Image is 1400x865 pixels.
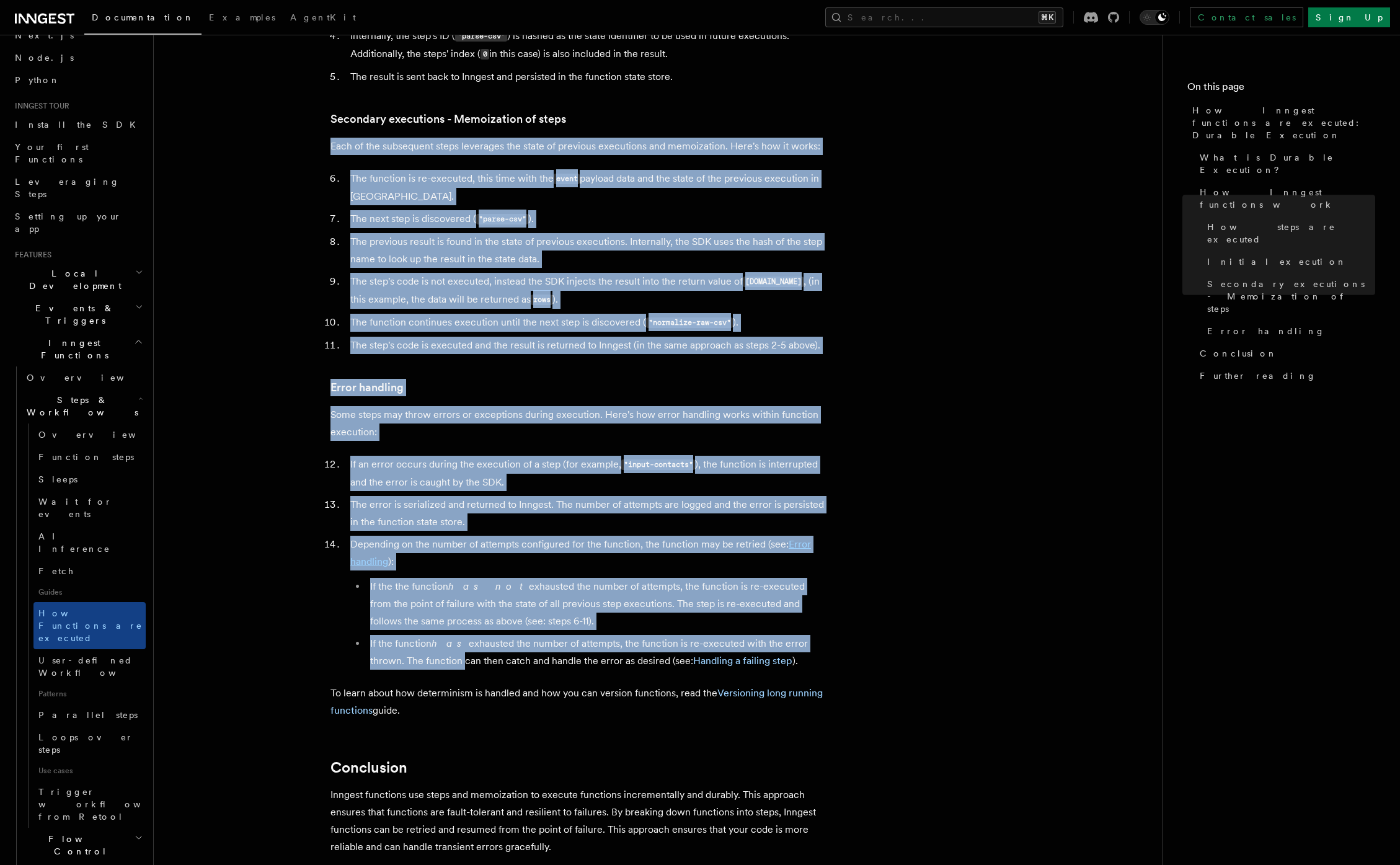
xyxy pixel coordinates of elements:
[22,833,135,858] span: Flow Control
[743,277,804,287] code: [DOMAIN_NAME]
[10,250,51,260] span: Features
[84,4,202,35] a: Documentation
[202,4,283,33] a: Examples
[693,655,792,667] a: Handling a failing step
[15,30,74,40] span: Next.js
[10,101,69,111] span: Inngest tour
[33,781,146,828] a: Trigger workflows from Retool
[38,497,112,519] span: Wait for events
[33,684,146,704] span: Patterns
[330,786,826,856] p: Inngest functions use steps and memoization to execute functions incrementally and durably. This ...
[38,710,138,720] span: Parallel steps
[38,531,110,554] span: AI Inference
[481,49,489,60] code: 0
[330,687,823,716] a: Versioning long running functions
[33,560,146,582] a: Fetch
[33,649,146,684] a: User-defined Workflows
[38,787,175,822] span: Trigger workflows from Retool
[347,337,826,354] li: The step's code is executed and the result is returned to Inngest (in the same approach as steps ...
[1195,365,1375,387] a: Further reading
[38,474,78,484] span: Sleeps
[15,53,74,63] span: Node.js
[10,113,146,136] a: Install the SDK
[92,12,194,22] span: Documentation
[350,538,811,567] a: Error handling
[33,446,146,468] a: Function steps
[10,267,135,292] span: Local Development
[330,406,826,441] p: Some steps may throw errors or exceptions during execution. Here's how error handling works withi...
[33,468,146,490] a: Sleeps
[1039,11,1056,24] kbd: ⌘K
[347,536,826,670] li: Depending on the number of attempts configured for the function, the function may be retried (see...
[22,366,146,389] a: Overview
[1202,273,1375,320] a: Secondary executions - Memoization of steps
[1192,104,1375,141] span: How Inngest functions are executed: Durable Execution
[1207,325,1325,337] span: Error handling
[38,452,134,462] span: Function steps
[330,138,826,155] p: Each of the subsequent steps leverages the state of previous executions and memoization. Here's h...
[1187,99,1375,146] a: How Inngest functions are executed: Durable Execution
[1195,342,1375,365] a: Conclusion
[347,210,826,228] li: The next step is discovered ( ).
[10,171,146,205] a: Leveraging Steps
[38,566,74,576] span: Fetch
[330,110,566,128] a: Secondary executions - Memoization of steps
[347,496,826,531] li: The error is serialized and returned to Inngest. The number of attempts are logged and the error ...
[1207,255,1347,268] span: Initial execution
[330,379,404,396] a: Error handling
[1190,7,1303,27] a: Contact sales
[554,174,580,184] code: event
[1308,7,1390,27] a: Sign Up
[1200,186,1375,211] span: How Inngest functions work
[1200,370,1316,382] span: Further reading
[646,317,733,328] code: "normalize-raw-csv"
[10,302,135,327] span: Events & Triggers
[347,170,826,205] li: The function is re-executed, this time with the payload data and the state of the previous execut...
[1140,10,1169,25] button: Toggle dark mode
[621,459,695,470] code: "input-contacts"
[347,314,826,332] li: The function continues execution until the next step is discovered ( ).
[825,7,1063,27] button: Search...⌘K
[22,389,146,424] button: Steps & Workflows
[476,214,528,224] code: "parse-csv"
[10,136,146,171] a: Your first Functions
[33,761,146,781] span: Use cases
[1200,347,1277,360] span: Conclusion
[448,580,529,592] em: has not
[22,394,138,419] span: Steps & Workflows
[1207,221,1375,246] span: How steps are executed
[531,295,552,305] code: rows
[10,262,146,297] button: Local Development
[283,4,363,33] a: AgentKit
[15,75,60,85] span: Python
[432,637,469,649] em: has
[1187,79,1375,99] h4: On this page
[10,205,146,240] a: Setting up your app
[38,430,166,440] span: Overview
[1202,251,1375,273] a: Initial execution
[347,27,826,63] li: Internally, the step's ID ( ) is hashed as the state identifier to be used in future executions. ...
[15,211,122,234] span: Setting up your app
[455,31,507,42] code: "parse-csv"
[10,69,146,91] a: Python
[1202,216,1375,251] a: How steps are executed
[209,12,275,22] span: Examples
[1195,181,1375,216] a: How Inngest functions work
[33,602,146,649] a: How Functions are executed
[22,828,146,863] button: Flow Control
[33,490,146,525] a: Wait for events
[290,12,356,22] span: AgentKit
[15,120,143,130] span: Install the SDK
[366,635,826,670] li: If the function exhausted the number of attempts, the function is re-executed with the error thro...
[347,233,826,268] li: The previous result is found in the state of previous executions. Internally, the SDK uses the ha...
[1200,151,1375,176] span: What is Durable Execution?
[38,655,150,678] span: User-defined Workflows
[22,424,146,828] div: Steps & Workflows
[38,732,133,755] span: Loops over steps
[33,424,146,446] a: Overview
[38,608,143,643] span: How Functions are executed
[33,726,146,761] a: Loops over steps
[347,68,826,86] li: The result is sent back to Inngest and persisted in the function state store.
[33,582,146,602] span: Guides
[1202,320,1375,342] a: Error handling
